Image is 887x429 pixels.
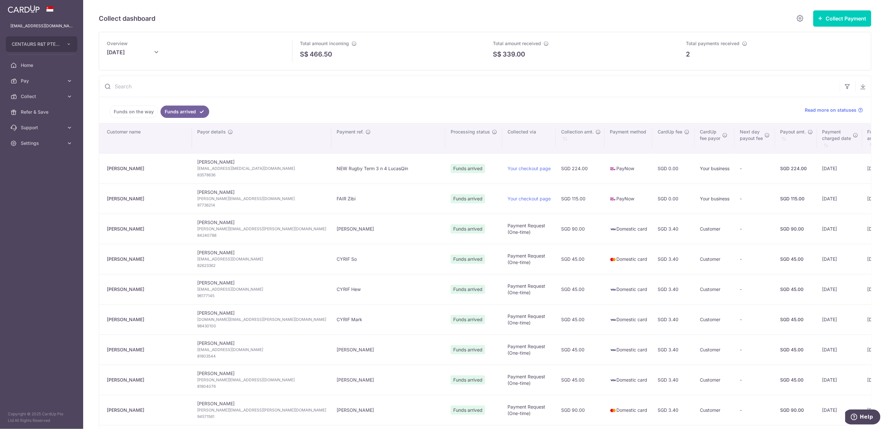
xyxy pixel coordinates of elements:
span: CENTAURS R&T PTE. LTD. [12,41,60,47]
span: Funds arrived [451,224,485,233]
td: [DATE] [817,304,862,334]
th: Payout amt. : activate to sort column ascending [775,123,817,153]
div: SGD 115.00 [780,196,812,202]
span: CardUp fee payor [700,129,720,142]
span: Overview [107,41,128,46]
th: Next daypayout fee [735,123,775,153]
span: Refer & Save [21,109,64,115]
td: SGD 90.00 [556,214,605,244]
td: SGD 115.00 [556,183,605,214]
td: Your business [695,183,735,214]
span: [EMAIL_ADDRESS][DOMAIN_NAME] [197,286,326,293]
span: [EMAIL_ADDRESS][DOMAIN_NAME] [197,256,326,262]
th: Collection amt. : activate to sort column ascending [556,123,605,153]
span: 81803544 [197,353,326,360]
td: Customer [695,395,735,425]
img: paynow-md-4fe65508ce96feda548756c5ee0e473c78d4820b8ea51387c6e4ad89e58a5e61.png [610,196,616,202]
td: - [735,214,775,244]
span: Total payments received [686,41,739,46]
span: Payment charged date [822,129,851,142]
td: CYRIF Hew [331,274,445,304]
img: visa-sm-192604c4577d2d35970c8ed26b86981c2741ebd56154ab54ad91a526f0f24972.png [610,286,616,293]
span: Next day payout fee [740,129,763,142]
div: SGD 45.00 [780,347,812,353]
td: [DATE] [817,183,862,214]
span: 83578636 [197,172,326,178]
td: - [735,334,775,365]
td: Payment Request (One-time) [502,365,556,395]
button: Collect Payment [813,10,871,27]
td: [PERSON_NAME] [331,334,445,365]
span: Funds arrived [451,164,485,173]
td: Customer [695,214,735,244]
td: Payment Request (One-time) [502,244,556,274]
img: paynow-md-4fe65508ce96feda548756c5ee0e473c78d4820b8ea51387c6e4ad89e58a5e61.png [610,166,616,172]
span: Help [15,5,28,10]
div: SGD 45.00 [780,256,812,262]
td: [PERSON_NAME] [192,365,331,395]
span: Funds arrived [451,315,485,324]
span: Funds arrived [451,345,485,354]
div: [PERSON_NAME] [107,407,187,413]
div: [PERSON_NAME] [107,165,187,172]
td: Payment Request (One-time) [502,334,556,365]
span: Funds arrived [451,255,485,264]
span: Payment ref. [337,129,364,135]
td: SGD 45.00 [556,244,605,274]
span: Total amount received [493,41,541,46]
td: FAIR Zibi [331,183,445,214]
td: [DATE] [817,274,862,304]
td: SGD 3.40 [652,304,695,334]
td: [DATE] [817,334,862,365]
div: [PERSON_NAME] [107,377,187,383]
th: Processing status [445,123,502,153]
td: [PERSON_NAME] [192,153,331,183]
a: Funds arrived [161,106,209,118]
p: 339.00 [503,49,525,59]
a: Funds on the way [109,106,158,118]
td: Domestic card [605,334,652,365]
span: Collection amt. [561,129,594,135]
td: [PERSON_NAME] [192,244,331,274]
td: Domestic card [605,244,652,274]
span: Collect [21,93,64,100]
p: [EMAIL_ADDRESS][DOMAIN_NAME] [10,23,73,29]
img: mastercard-sm-87a3fd1e0bddd137fecb07648320f44c262e2538e7db6024463105ddbc961eb2.png [610,256,616,263]
td: - [735,274,775,304]
td: SGD 0.00 [652,183,695,214]
td: Your business [695,153,735,183]
td: PayNow [605,183,652,214]
span: [DOMAIN_NAME][EMAIL_ADDRESS][PERSON_NAME][DOMAIN_NAME] [197,316,326,323]
div: [PERSON_NAME] [107,256,187,262]
th: Payor details [192,123,331,153]
td: CYRIF So [331,244,445,274]
th: Paymentcharged date : activate to sort column ascending [817,123,862,153]
span: Funds arrived [451,406,485,415]
td: SGD 3.40 [652,334,695,365]
img: visa-sm-192604c4577d2d35970c8ed26b86981c2741ebd56154ab54ad91a526f0f24972.png [610,377,616,384]
span: [EMAIL_ADDRESS][DOMAIN_NAME] [197,347,326,353]
td: SGD 45.00 [556,334,605,365]
span: 98430100 [197,323,326,329]
span: 96177145 [197,293,326,299]
td: [PERSON_NAME] [192,334,331,365]
td: [DATE] [817,244,862,274]
th: Payment ref. [331,123,445,153]
span: Home [21,62,64,69]
span: CardUp fee [658,129,682,135]
td: Payment Request (One-time) [502,214,556,244]
span: Settings [21,140,64,146]
td: Payment Request (One-time) [502,304,556,334]
span: Funds arrived [451,194,485,203]
p: 466.50 [310,49,332,59]
td: - [735,244,775,274]
img: visa-sm-192604c4577d2d35970c8ed26b86981c2741ebd56154ab54ad91a526f0f24972.png [610,317,616,323]
td: SGD 3.40 [652,274,695,304]
span: Support [21,124,64,131]
td: SGD 90.00 [556,395,605,425]
span: S$ [493,49,501,59]
div: SGD 45.00 [780,377,812,383]
td: [DATE] [817,153,862,183]
div: SGD 45.00 [780,316,812,323]
td: - [735,153,775,183]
